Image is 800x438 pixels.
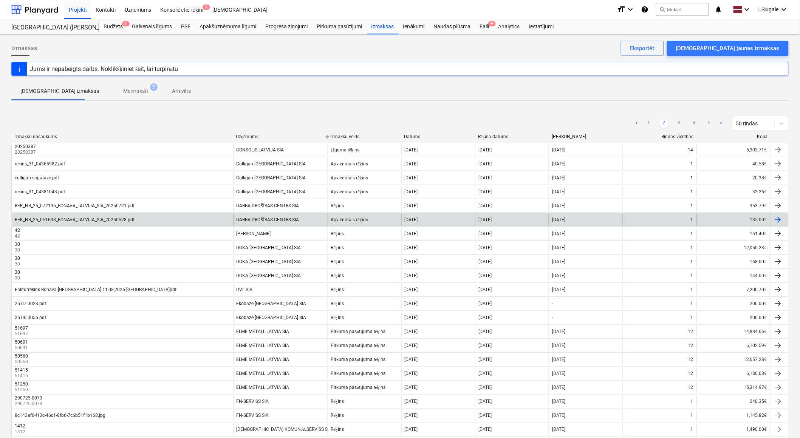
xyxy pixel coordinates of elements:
div: ELME METALL LATVIA SIA [237,357,289,362]
div: [DATE] [552,217,565,222]
div: 1412 [15,423,25,429]
div: FN-SERVISS SIA [237,413,269,418]
div: [DATE] [405,301,418,306]
div: [DATE] [405,203,418,208]
div: [DATE] [405,189,418,194]
div: Culligan [GEOGRAPHIC_DATA] SIA [237,189,306,194]
div: Pirkuma pasūtījuma rēķins [331,357,386,362]
div: [DATE] [552,329,565,334]
div: 15,314.97€ [696,381,770,393]
div: culligan sagatave.pdf [15,175,59,180]
div: 40.58€ [696,158,770,170]
button: [DEMOGRAPHIC_DATA] jaunas izmaksas [667,41,789,56]
div: Culligan [GEOGRAPHIC_DATA] SIA [237,175,306,180]
div: [DATE] [478,371,492,376]
div: Pirkuma pasūtījuma rēķins [331,343,386,349]
div: Progresa ziņojumi [261,19,312,34]
div: 1 [691,399,693,404]
div: Rēķins [331,427,344,432]
a: Galvenais līgums [127,19,176,34]
p: Melnraksti [123,87,148,95]
div: Apvienotais rēķins [331,161,368,167]
div: 14,884.66€ [696,325,770,338]
div: Ekobaze [GEOGRAPHIC_DATA] SIA [237,301,306,306]
div: 1 [691,189,693,194]
div: 1 [691,301,693,306]
div: [DATE] [405,343,418,348]
p: [DEMOGRAPHIC_DATA] izmaksas [20,87,99,95]
div: [PERSON_NAME] [237,231,271,236]
div: [DATE] [478,273,492,278]
i: Zināšanu pamats [641,5,648,14]
div: 1 [691,203,693,208]
div: Iestatījumi [524,19,558,34]
div: Rēķins [331,273,344,279]
div: ELME METALL LATVIA SIA [237,371,289,376]
div: [DATE] [405,413,418,418]
div: rekins_31_04381043.pdf [15,189,65,194]
div: Rēķins [331,413,344,418]
div: [DATE] [478,427,492,432]
a: Next page [717,119,726,128]
div: [DATE] [478,175,492,180]
a: Page 4 [690,119,699,128]
div: [DATE] [478,385,492,390]
div: [DATE] [405,287,418,292]
div: 25 07 0023.pdf [15,301,46,306]
div: 25 06 0055.pdf [15,315,46,320]
div: Rēķins [331,203,344,209]
div: [DATE] [552,413,565,418]
div: 12,657.28€ [696,353,770,366]
div: 6,102.59€ [696,339,770,352]
div: [DATE] [478,301,492,306]
div: Izmaksu veids [330,134,398,139]
i: format_size [617,5,626,14]
div: [DATE] [478,203,492,208]
p: 51697 [15,331,29,337]
div: - [552,315,553,320]
div: 151.40€ [696,228,770,240]
div: FN-SERVISS SIA [237,399,269,404]
div: 51250 [15,381,28,387]
div: 200.00€ [696,298,770,310]
div: 12 [688,343,693,348]
iframe: Chat Widget [762,402,800,438]
a: Pirkuma pasūtījumi [312,19,367,34]
div: 33.26€ [696,186,770,198]
div: [DATE] [478,343,492,348]
span: search [659,6,665,12]
div: [DATE] [478,147,492,153]
div: Apvienotais rēķins [331,175,368,181]
p: 42 [15,233,22,239]
a: Naudas plūsma [429,19,475,34]
div: [DATE] [478,357,492,362]
div: DOKA [GEOGRAPHIC_DATA] SIA [237,273,301,278]
div: 12 [688,385,693,390]
div: Ekobaze [GEOGRAPHIC_DATA] SIA [237,315,306,320]
span: 7 [150,83,158,91]
a: Analytics [494,19,524,34]
div: ELME METALL LATVIA SIA [237,329,289,334]
div: 30 [15,270,20,275]
div: Līguma rēķins [331,147,360,153]
div: 1 [691,175,693,180]
span: 9+ [488,21,496,26]
i: notifications [715,5,723,14]
i: keyboard_arrow_down [743,5,752,14]
a: Previous page [632,119,641,128]
a: Ienākumi [399,19,429,34]
div: [DATE] [552,371,565,376]
p: 51415 [15,373,29,379]
div: Kopā [700,134,768,140]
div: 30 [15,242,20,247]
div: [DATE] [552,245,565,250]
div: [DATE] [552,161,565,167]
div: 5,302.71€ [696,144,770,156]
div: [DEMOGRAPHIC_DATA] KOMUNĀLSERVISS SIA [237,427,332,432]
div: Pirkuma pasūtījuma rēķins [331,385,386,390]
div: 20.38€ [696,172,770,184]
div: 12 [688,329,693,334]
div: 12 [688,357,693,362]
p: 1412 [15,429,27,435]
